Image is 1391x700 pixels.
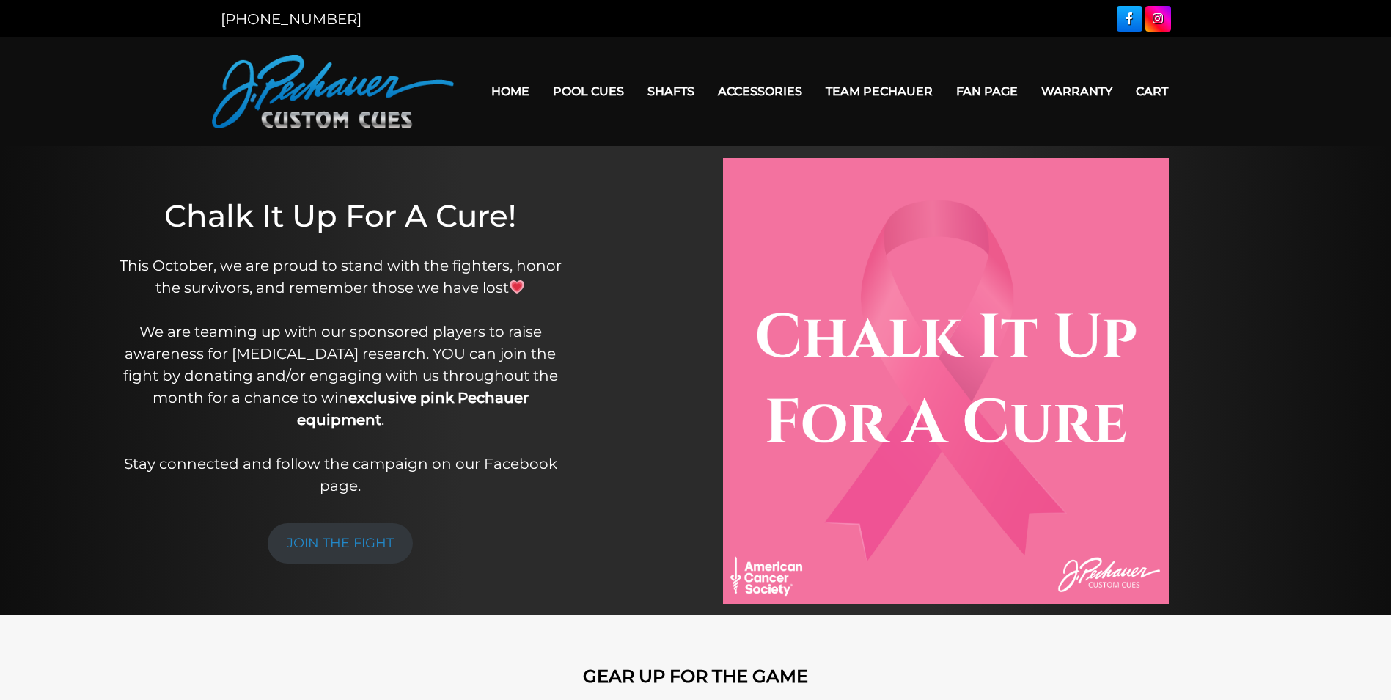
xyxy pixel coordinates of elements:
[111,255,569,497] p: This October, we are proud to stand with the fighters, honor the survivors, and remember those we...
[111,197,569,234] h1: Chalk It Up For A Cure!
[212,55,454,128] img: Pechauer Custom Cues
[510,280,524,294] img: 💗
[814,73,944,110] a: Team Pechauer
[706,73,814,110] a: Accessories
[944,73,1030,110] a: Fan Page
[636,73,706,110] a: Shafts
[583,666,808,687] strong: GEAR UP FOR THE GAME
[221,10,361,28] a: [PHONE_NUMBER]
[268,523,413,564] a: JOIN THE FIGHT
[1124,73,1180,110] a: Cart
[541,73,636,110] a: Pool Cues
[1030,73,1124,110] a: Warranty
[297,389,529,429] strong: exclusive pink Pechauer equipment
[480,73,541,110] a: Home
